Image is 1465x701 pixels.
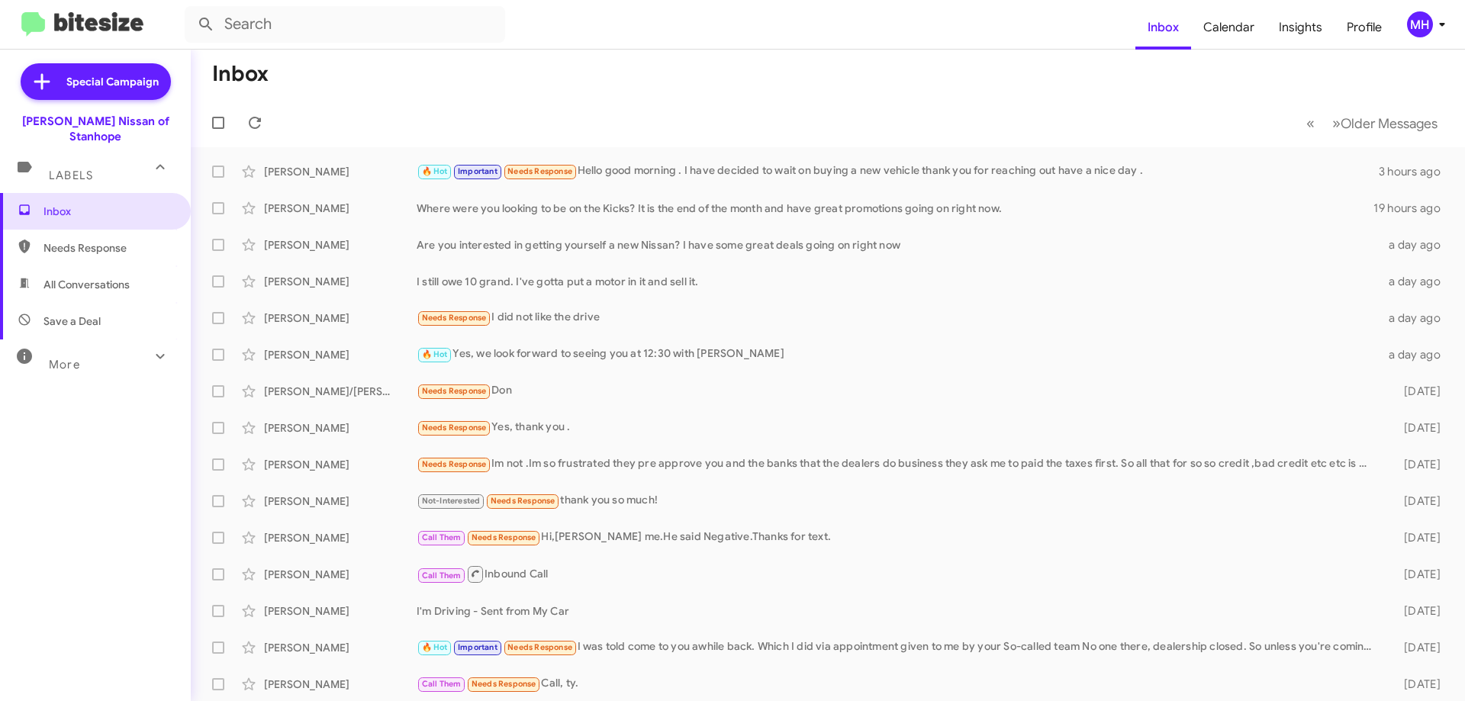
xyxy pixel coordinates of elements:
[66,74,159,89] span: Special Campaign
[417,346,1380,363] div: Yes, we look forward to seeing you at 12:30 with [PERSON_NAME]
[1380,384,1453,399] div: [DATE]
[1335,5,1394,50] a: Profile
[422,532,462,542] span: Call Them
[472,679,536,689] span: Needs Response
[491,496,555,506] span: Needs Response
[1380,494,1453,509] div: [DATE]
[1380,237,1453,252] div: a day ago
[1298,108,1447,139] nav: Page navigation example
[1380,457,1453,472] div: [DATE]
[264,457,417,472] div: [PERSON_NAME]
[422,642,448,652] span: 🔥 Hot
[1380,640,1453,655] div: [DATE]
[417,455,1380,473] div: Im not .Im so frustrated they pre approve you and the banks that the dealers do business they ask...
[1380,530,1453,545] div: [DATE]
[417,675,1380,693] div: Call, ty.
[264,677,417,692] div: [PERSON_NAME]
[417,564,1380,584] div: Inbound Call
[417,419,1380,436] div: Yes, thank you .
[43,240,173,256] span: Needs Response
[417,638,1380,656] div: I was told come to you awhile back. Which I did via appointment given to me by your So-called tea...
[507,166,572,176] span: Needs Response
[1394,11,1448,37] button: MH
[1341,115,1438,132] span: Older Messages
[264,201,417,216] div: [PERSON_NAME]
[1379,164,1453,179] div: 3 hours ago
[264,494,417,509] div: [PERSON_NAME]
[264,347,417,362] div: [PERSON_NAME]
[43,314,101,329] span: Save a Deal
[1380,603,1453,619] div: [DATE]
[417,382,1380,400] div: Don
[422,349,448,359] span: 🔥 Hot
[264,640,417,655] div: [PERSON_NAME]
[1323,108,1447,139] button: Next
[264,310,417,326] div: [PERSON_NAME]
[417,492,1380,510] div: thank you so much!
[1407,11,1433,37] div: MH
[422,313,487,323] span: Needs Response
[422,423,487,432] span: Needs Response
[1267,5,1335,50] a: Insights
[417,201,1373,216] div: Where were you looking to be on the Kicks? It is the end of the month and have great promotions g...
[417,309,1380,326] div: I did not like the drive
[264,164,417,179] div: [PERSON_NAME]
[507,642,572,652] span: Needs Response
[1332,114,1341,133] span: »
[472,532,536,542] span: Needs Response
[1297,108,1324,139] button: Previous
[1380,567,1453,582] div: [DATE]
[422,459,487,469] span: Needs Response
[264,603,417,619] div: [PERSON_NAME]
[1380,420,1453,436] div: [DATE]
[1373,201,1453,216] div: 19 hours ago
[417,274,1380,289] div: I still owe 10 grand. I've gotta put a motor in it and sell it.
[264,384,417,399] div: [PERSON_NAME]/[PERSON_NAME]
[43,277,130,292] span: All Conversations
[458,166,497,176] span: Important
[1380,310,1453,326] div: a day ago
[1380,274,1453,289] div: a day ago
[1380,347,1453,362] div: a day ago
[49,169,93,182] span: Labels
[264,530,417,545] div: [PERSON_NAME]
[49,358,80,371] span: More
[417,162,1379,180] div: Hello good morning . I have decided to wait on buying a new vehicle thank you for reaching out ha...
[43,204,173,219] span: Inbox
[264,567,417,582] div: [PERSON_NAME]
[264,237,417,252] div: [PERSON_NAME]
[422,166,448,176] span: 🔥 Hot
[422,386,487,396] span: Needs Response
[458,642,497,652] span: Important
[21,63,171,100] a: Special Campaign
[264,420,417,436] div: [PERSON_NAME]
[417,237,1380,252] div: Are you interested in getting yourself a new Nissan? I have some great deals going on right now
[1306,114,1315,133] span: «
[1191,5,1267,50] a: Calendar
[1380,677,1453,692] div: [DATE]
[212,62,269,86] h1: Inbox
[417,603,1380,619] div: I'm Driving - Sent from My Car
[264,274,417,289] div: [PERSON_NAME]
[1135,5,1191,50] a: Inbox
[422,496,481,506] span: Not-Interested
[185,6,505,43] input: Search
[422,571,462,580] span: Call Them
[422,679,462,689] span: Call Them
[417,529,1380,546] div: Hi,[PERSON_NAME] me.He said Negative.Thanks for text.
